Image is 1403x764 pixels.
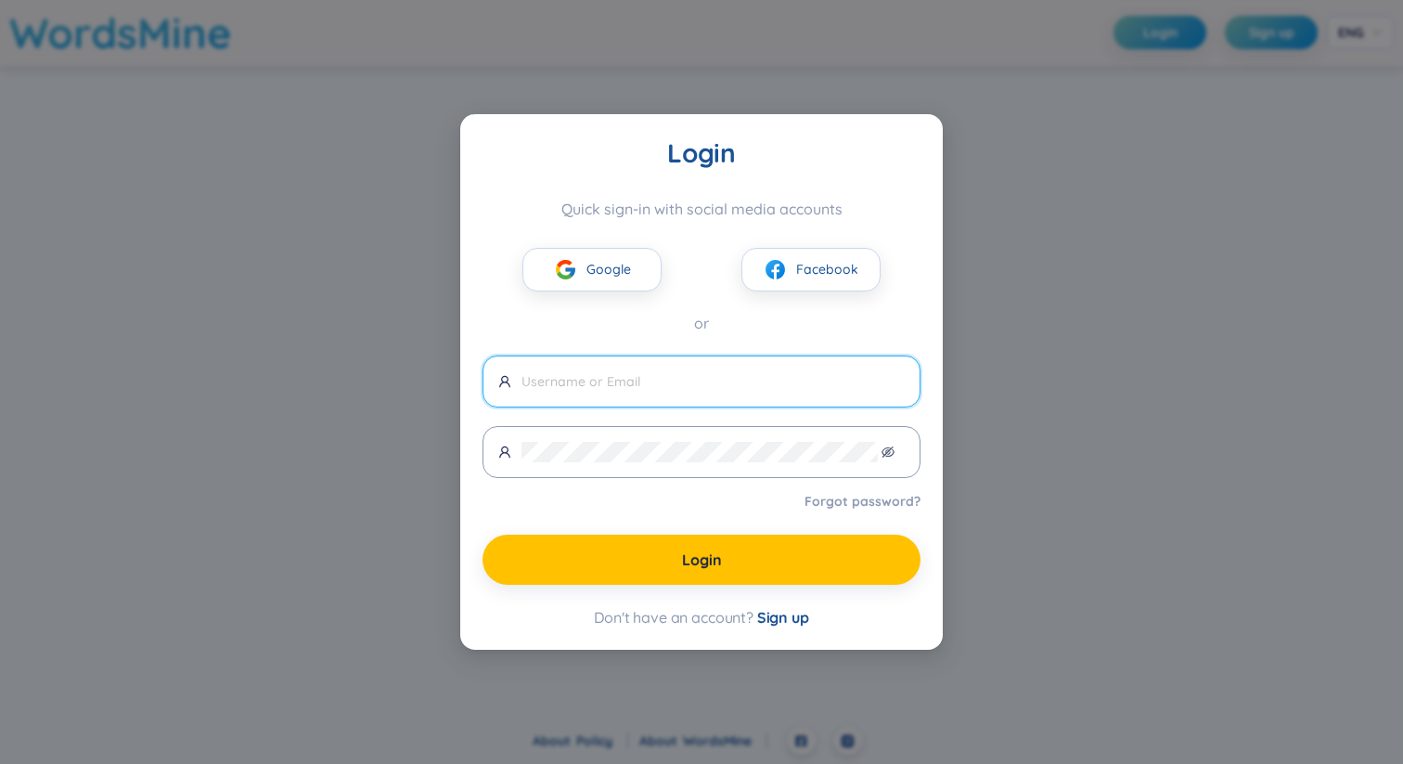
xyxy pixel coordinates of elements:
span: user [498,375,511,388]
img: facebook [764,258,787,281]
span: Facebook [796,259,858,279]
div: Quick sign-in with social media accounts [483,200,920,218]
input: Username or Email [521,371,905,392]
span: Login [682,550,722,570]
button: Login [483,535,920,585]
div: or [483,312,920,335]
img: google [554,258,577,281]
a: Forgot password? [804,492,920,511]
div: Login [483,136,920,170]
button: facebookFacebook [741,248,881,291]
button: googleGoogle [522,248,662,291]
span: Google [586,259,631,279]
div: Don't have an account? [483,607,920,628]
span: eye-invisible [882,446,895,459]
span: user [498,446,511,459]
span: Sign up [757,608,809,627]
